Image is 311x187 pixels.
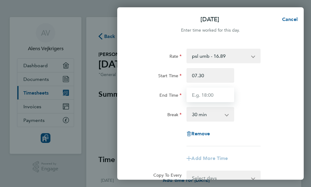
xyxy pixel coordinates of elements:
button: Remove [186,131,210,136]
label: End Time [159,92,182,100]
input: E.g. 18:00 [186,88,234,102]
p: [DATE] [200,15,219,24]
label: Rate [169,54,182,61]
button: Cancel [272,13,304,26]
label: Start Time [158,73,182,80]
input: E.g. 08:00 [186,68,234,83]
span: Remove [191,131,210,137]
span: Cancel [280,16,298,22]
label: Break [167,112,182,119]
label: Copy To Every Following [147,172,182,183]
div: Enter time worked for this day. [117,27,304,34]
